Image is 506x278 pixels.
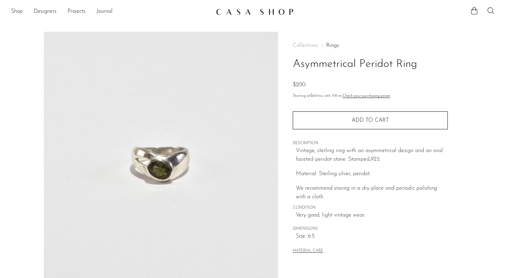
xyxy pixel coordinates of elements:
a: Projects [68,7,85,16]
a: Rings [326,43,339,48]
i: We recommend storing in a dry place and periodic polishing with a cloth. [296,186,437,200]
a: Check your purchasing power - Learn more about Affirm Financing (opens in modal) [343,94,390,98]
span: DIMENSIONS [293,226,448,232]
a: Designers [34,7,56,16]
button: MATERIAL CARE [293,249,323,254]
span: DESCRIPTION [293,140,448,147]
span: $69 [310,94,317,98]
p: Material: Sterling silver, peridot. [296,170,448,179]
nav: Desktop navigation [11,6,210,18]
em: 925. [371,157,381,162]
p: Starting at /mo with Affirm. [293,93,448,99]
a: Shop [11,7,23,16]
span: $200 [293,82,306,88]
span: Size: 6.5 [296,232,448,241]
ul: NEW HEADER MENU [11,6,210,18]
span: Collections [293,43,318,48]
span: Very good; light vintage wear. [296,211,448,220]
a: Journal [96,7,113,16]
p: Vintage, sterling ring with an asymmetrical design and an oval faceted peridot stone. Stamped, [296,147,448,164]
nav: Breadcrumbs [293,43,448,48]
h1: Asymmetrical Peridot Ring [293,56,448,73]
span: CONDITION [293,205,448,211]
button: Add to cart [293,111,448,129]
span: Add to cart [352,117,389,124]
